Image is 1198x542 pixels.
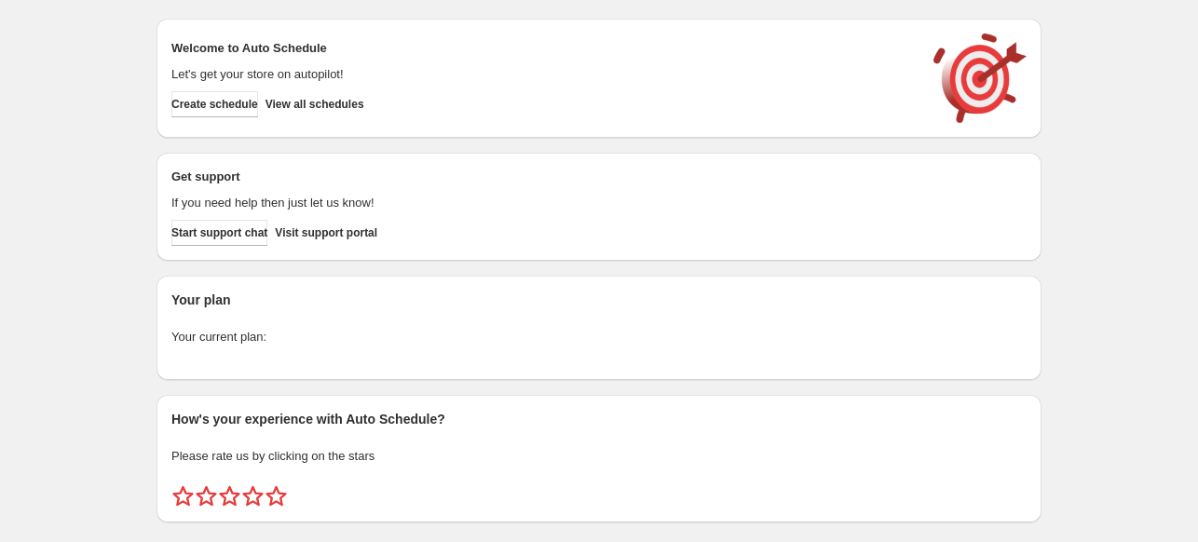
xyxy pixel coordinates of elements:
[275,225,377,240] span: Visit support portal
[171,225,267,240] span: Start support chat
[265,97,364,112] span: View all schedules
[171,168,915,186] h2: Get support
[171,39,915,58] h2: Welcome to Auto Schedule
[171,220,267,246] a: Start support chat
[171,65,915,84] p: Let's get your store on autopilot!
[171,410,1027,428] h2: How's your experience with Auto Schedule?
[265,91,364,117] button: View all schedules
[171,291,1027,309] h2: Your plan
[171,97,258,112] span: Create schedule
[275,220,377,246] a: Visit support portal
[171,194,915,212] p: If you need help then just let us know!
[171,91,258,117] button: Create schedule
[171,328,1027,346] p: Your current plan:
[171,447,1027,466] p: Please rate us by clicking on the stars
